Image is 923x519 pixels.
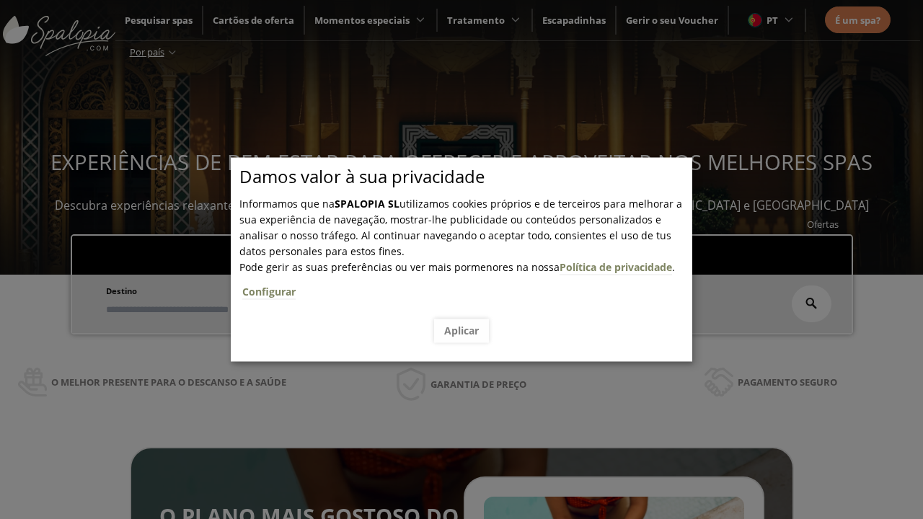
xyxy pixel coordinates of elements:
[434,319,489,342] button: Aplicar
[239,169,692,185] p: Damos valor à sua privacidade
[335,197,399,210] b: SPALOPIA SL
[239,260,692,309] span: .
[239,197,682,258] span: Informamos que na utilizamos cookies próprios e de terceiros para melhorar a sua experiência de n...
[242,285,296,299] a: Configurar
[239,260,560,274] span: Pode gerir as suas preferências ou ver mais pormenores na nossa
[560,260,672,275] a: Política de privacidade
